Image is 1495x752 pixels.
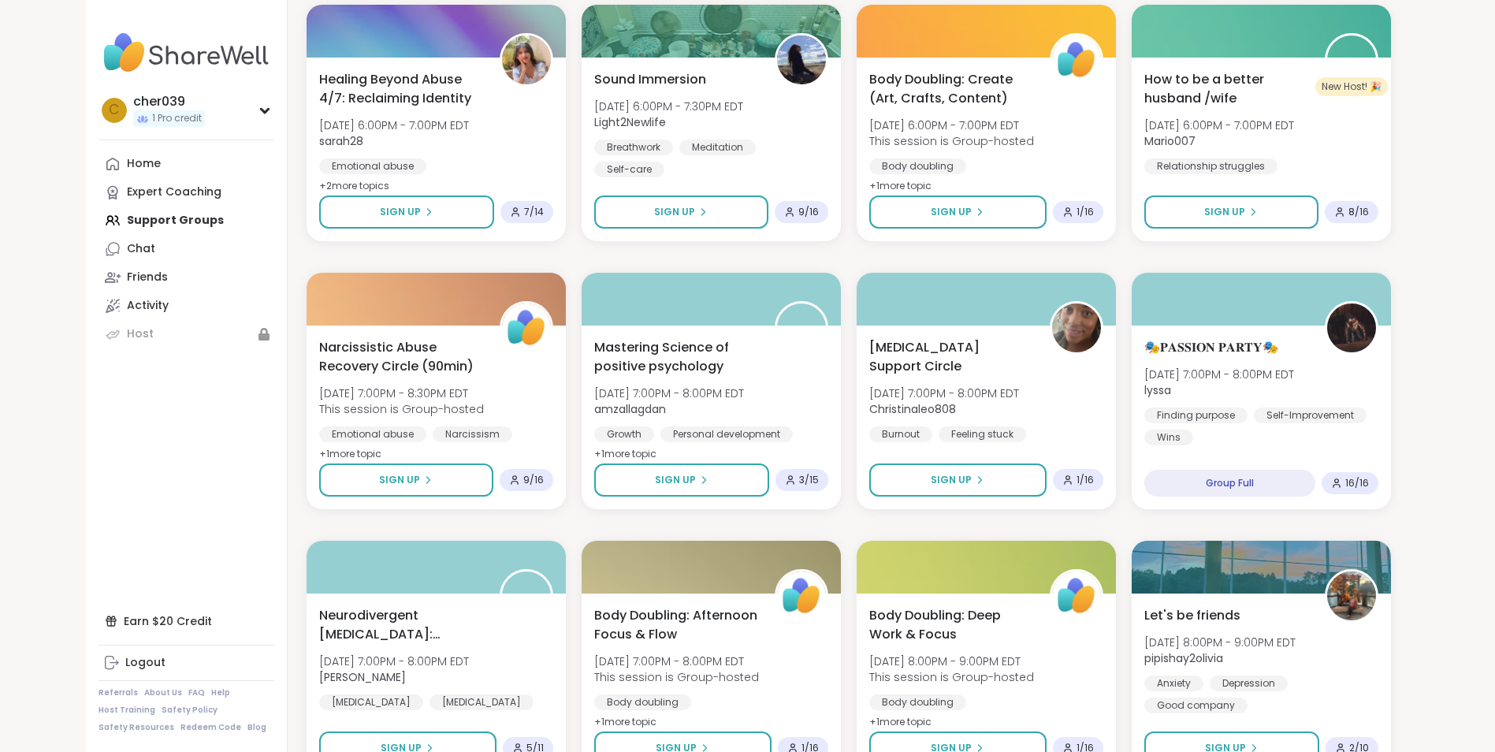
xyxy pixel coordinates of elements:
[99,263,274,292] a: Friends
[99,705,155,716] a: Host Training
[180,722,241,733] a: Redeem Code
[319,70,482,108] span: Healing Beyond Abuse 4/7: Reclaiming Identity
[127,270,168,285] div: Friends
[1052,35,1101,84] img: ShareWell
[211,687,230,698] a: Help
[1315,77,1388,96] div: New Host! 🎉
[99,150,274,178] a: Home
[1144,650,1223,666] b: pipishay2olivia
[1144,367,1294,382] span: [DATE] 7:00PM - 8:00PM EDT
[319,694,423,710] div: [MEDICAL_DATA]
[319,653,469,669] span: [DATE] 7:00PM - 8:00PM EDT
[799,474,819,486] span: 3 / 15
[655,473,696,487] span: Sign Up
[594,195,768,229] button: Sign Up
[99,292,274,320] a: Activity
[1144,408,1248,423] div: Finding purpose
[99,649,274,677] a: Logout
[594,694,691,710] div: Body doubling
[777,303,826,352] img: amzallagdan
[1144,195,1318,229] button: Sign Up
[319,385,484,401] span: [DATE] 7:00PM - 8:30PM EDT
[594,114,666,130] b: Light2Newlife
[1327,35,1376,84] img: Mario007
[319,158,426,174] div: Emotional abuse
[524,206,544,218] span: 7 / 14
[594,70,706,89] span: Sound Immersion
[319,133,363,149] b: sarah28
[1077,206,1094,218] span: 1 / 16
[109,100,119,121] span: c
[869,463,1047,497] button: Sign Up
[869,195,1047,229] button: Sign Up
[319,606,482,644] span: Neurodivergent [MEDICAL_DATA]: [MEDICAL_DATA]
[1327,571,1376,620] img: pipishay2olivia
[319,669,406,685] b: [PERSON_NAME]
[869,694,966,710] div: Body doubling
[869,401,956,417] b: Christinaleo808
[127,156,161,172] div: Home
[380,205,421,219] span: Sign Up
[127,241,155,257] div: Chat
[1144,117,1294,133] span: [DATE] 6:00PM - 7:00PM EDT
[319,401,484,417] span: This session is Group-hosted
[594,669,759,685] span: This session is Group-hosted
[594,653,759,669] span: [DATE] 7:00PM - 8:00PM EDT
[594,162,664,177] div: Self-care
[99,235,274,263] a: Chat
[133,93,205,110] div: cher039
[144,687,182,698] a: About Us
[127,298,169,314] div: Activity
[319,426,426,442] div: Emotional abuse
[869,426,932,442] div: Burnout
[523,474,544,486] span: 9 / 16
[594,463,769,497] button: Sign Up
[188,687,205,698] a: FAQ
[1144,470,1315,497] div: Group Full
[869,606,1032,644] span: Body Doubling: Deep Work & Focus
[319,338,482,376] span: Narcissistic Abuse Recovery Circle (90min)
[1144,133,1196,149] b: Mario007
[1144,606,1240,625] span: Let's be friends
[433,426,512,442] div: Narcissism
[1210,676,1288,691] div: Depression
[869,70,1032,108] span: Body Doubling: Create (Art, Crafts, Content)
[1204,205,1245,219] span: Sign Up
[1144,430,1193,445] div: Wins
[99,320,274,348] a: Host
[679,140,756,155] div: Meditation
[319,195,494,229] button: Sign Up
[162,705,218,716] a: Safety Policy
[594,426,654,442] div: Growth
[1348,206,1369,218] span: 8 / 16
[777,35,826,84] img: Light2Newlife
[319,117,469,133] span: [DATE] 6:00PM - 7:00PM EDT
[594,140,673,155] div: Breathwork
[869,117,1034,133] span: [DATE] 6:00PM - 7:00PM EDT
[1144,635,1296,650] span: [DATE] 8:00PM - 9:00PM EDT
[379,473,420,487] span: Sign Up
[777,571,826,620] img: ShareWell
[869,669,1034,685] span: This session is Group-hosted
[1052,303,1101,352] img: Christinaleo808
[99,25,274,80] img: ShareWell Nav Logo
[939,426,1026,442] div: Feeling stuck
[1144,338,1278,357] span: 🎭𝐏𝐀𝐒𝐒𝐈𝐎𝐍 𝐏𝐀𝐑𝐓𝐘🎭
[594,99,743,114] span: [DATE] 6:00PM - 7:30PM EDT
[319,463,493,497] button: Sign Up
[502,303,551,352] img: ShareWell
[660,426,793,442] div: Personal development
[798,206,819,218] span: 9 / 16
[502,35,551,84] img: sarah28
[869,133,1034,149] span: This session is Group-hosted
[430,694,534,710] div: [MEDICAL_DATA]
[99,687,138,698] a: Referrals
[869,158,966,174] div: Body doubling
[1144,676,1203,691] div: Anxiety
[594,385,744,401] span: [DATE] 7:00PM - 8:00PM EDT
[1254,408,1367,423] div: Self-Improvement
[654,205,695,219] span: Sign Up
[99,722,174,733] a: Safety Resources
[1144,698,1248,713] div: Good company
[869,385,1019,401] span: [DATE] 7:00PM - 8:00PM EDT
